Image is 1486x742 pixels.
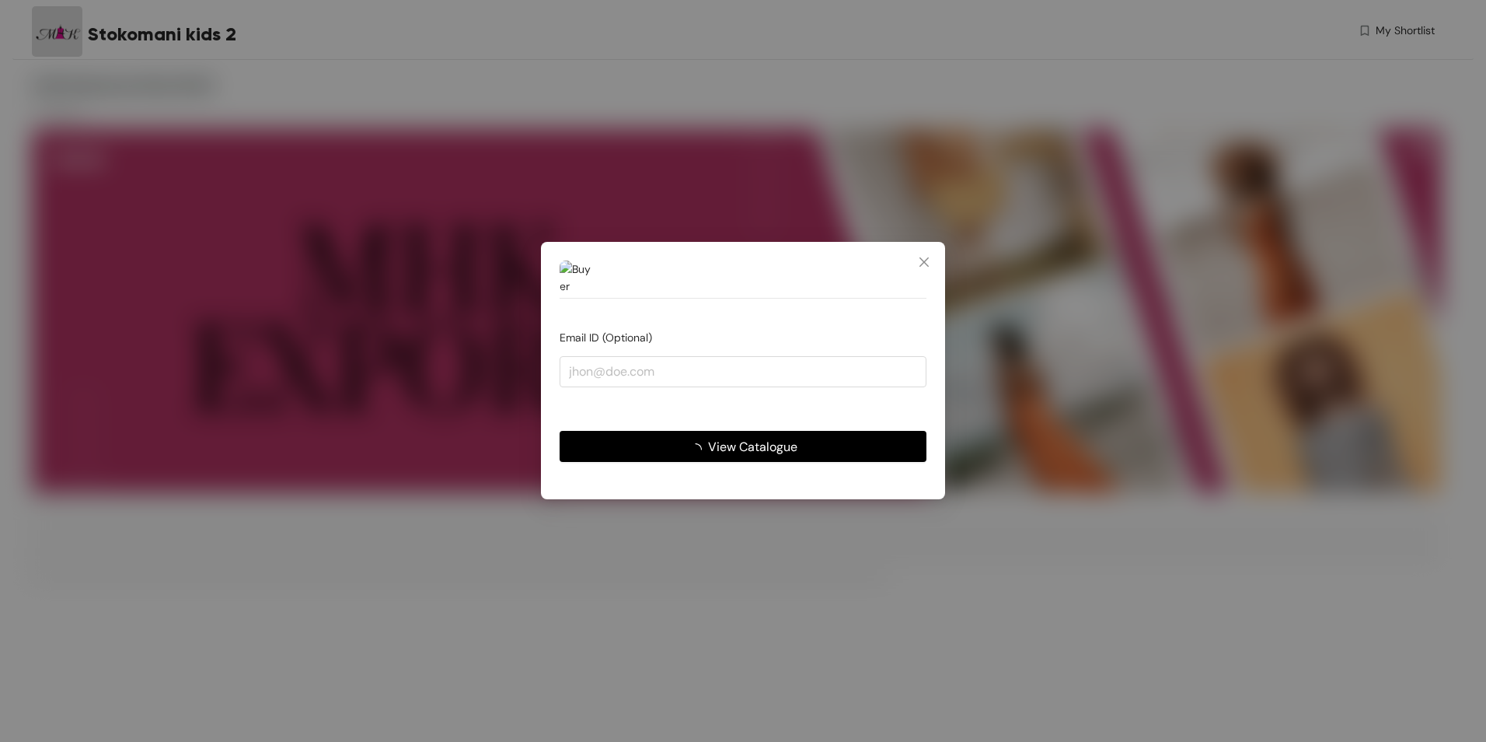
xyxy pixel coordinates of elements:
span: loading [689,443,708,456]
span: View Catalogue [708,437,797,457]
button: View Catalogue [560,432,926,463]
span: Email ID (Optional) [560,331,652,345]
span: close [918,256,930,268]
button: Close [903,242,945,284]
input: jhon@doe.com [560,356,926,387]
img: Buyer Portal [560,261,591,292]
